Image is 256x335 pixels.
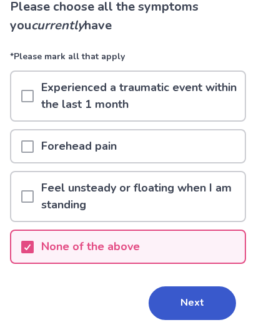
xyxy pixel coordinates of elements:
p: *Please mark all that apply [10,50,246,70]
i: currently [31,17,84,34]
p: Feel unsteady or floating when I am standing [34,172,245,221]
p: Forehead pain [34,130,124,162]
button: Next [149,286,236,320]
p: None of the above [34,231,147,263]
p: Experienced a traumatic event within the last 1 month [34,72,245,120]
